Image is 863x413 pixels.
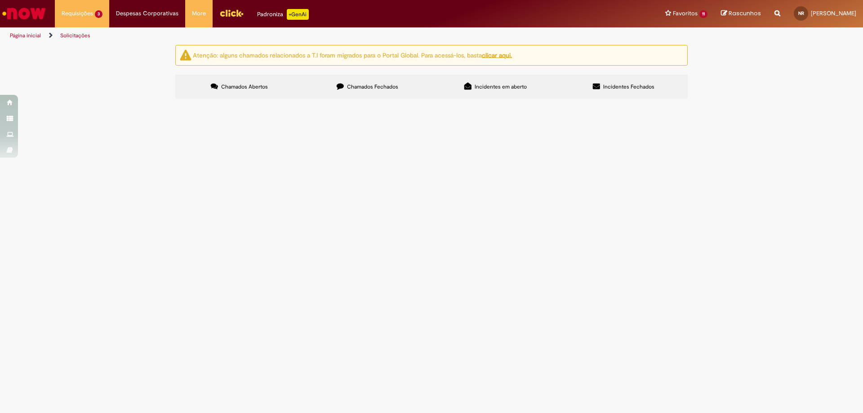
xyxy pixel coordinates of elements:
span: Incidentes Fechados [603,83,654,90]
a: Página inicial [10,32,41,39]
a: Solicitações [60,32,90,39]
span: Rascunhos [729,9,761,18]
a: clicar aqui. [482,51,512,59]
p: +GenAi [287,9,309,20]
img: ServiceNow [1,4,47,22]
span: [PERSON_NAME] [811,9,856,17]
ng-bind-html: Atenção: alguns chamados relacionados a T.I foram migrados para o Portal Global. Para acessá-los,... [193,51,512,59]
span: Despesas Corporativas [116,9,178,18]
span: 11 [699,10,707,18]
span: More [192,9,206,18]
span: 3 [95,10,102,18]
span: Chamados Abertos [221,83,268,90]
span: Favoritos [673,9,698,18]
a: Rascunhos [721,9,761,18]
img: click_logo_yellow_360x200.png [219,6,244,20]
span: Chamados Fechados [347,83,398,90]
div: Padroniza [257,9,309,20]
ul: Trilhas de página [7,27,569,44]
span: Incidentes em aberto [475,83,527,90]
span: NR [798,10,804,16]
span: Requisições [62,9,93,18]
